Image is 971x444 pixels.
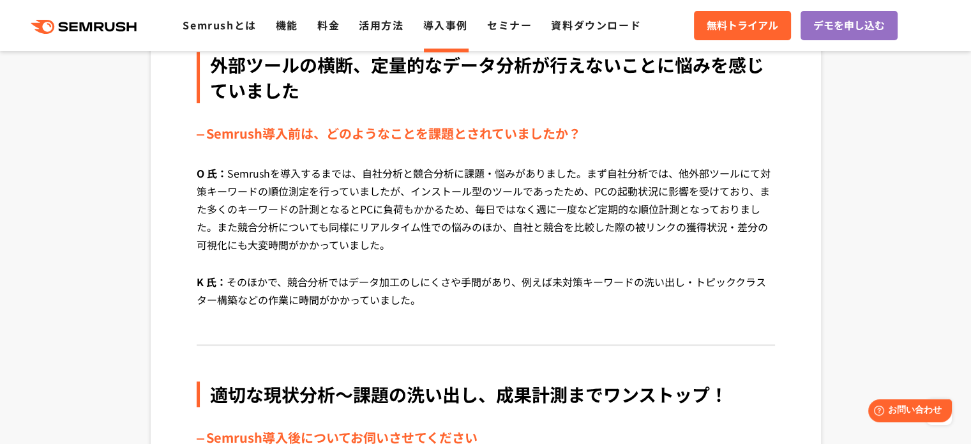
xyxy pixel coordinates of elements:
[487,17,532,33] a: セミナー
[694,11,791,40] a: 無料トライアル
[423,17,468,33] a: 導入事例
[801,11,898,40] a: デモを申し込む
[813,17,885,34] span: デモを申し込む
[276,17,298,33] a: 機能
[707,17,778,34] span: 無料トライアル
[183,17,256,33] a: Semrushとは
[197,381,775,407] div: 適切な現状分析～課題の洗い出し、成果計測までワンストップ！
[359,17,403,33] a: 活用方法
[551,17,641,33] a: 資料ダウンロード
[857,394,957,430] iframe: Help widget launcher
[197,274,227,289] span: K 氏：
[197,123,775,144] div: Semrush導入前は、どのようなことを課題とされていましたか？
[197,164,775,273] p: Semrushを導入するまでは、自社分析と競合分析に課題・悩みがありました。まず自社分析では、他外部ツールにて対策キーワードの順位測定を行っていましたが、インストール型のツールであったため、PC...
[197,52,775,103] div: 外部ツールの横断、定量的なデータ分析が行えないことに悩みを感じていました
[197,273,775,328] p: そのほかで、競合分析ではデータ加工のしにくさや手間があり、例えば未対策キーワードの洗い出し・トピッククラスター構築などの作業に時間がかかっていました。
[317,17,340,33] a: 料金
[197,165,227,181] span: O 氏：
